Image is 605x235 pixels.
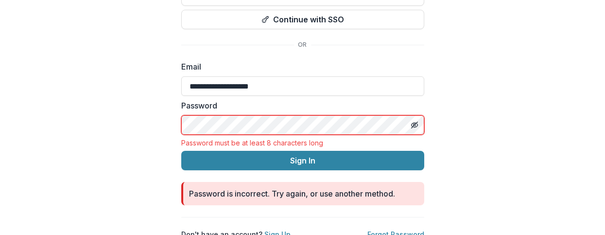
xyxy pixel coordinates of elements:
[181,100,418,111] label: Password
[181,139,424,147] div: Password must be at least 8 characters long
[407,117,422,133] button: Toggle password visibility
[189,188,395,199] div: Password is incorrect. Try again, or use another method.
[181,151,424,170] button: Sign In
[181,10,424,29] button: Continue with SSO
[181,61,418,72] label: Email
